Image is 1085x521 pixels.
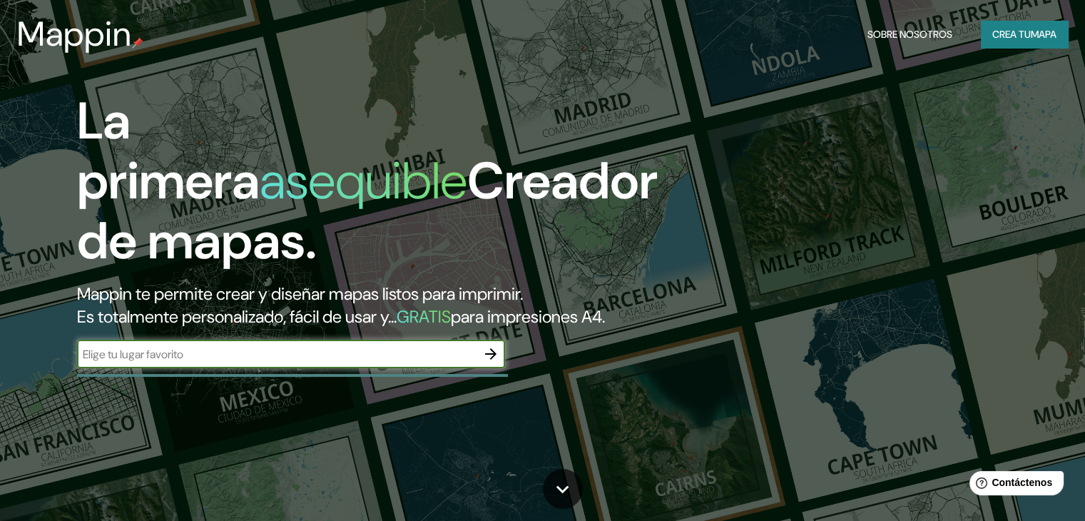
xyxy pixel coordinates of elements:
font: para impresiones A4. [451,305,605,328]
input: Elige tu lugar favorito [77,346,477,363]
font: Creador de mapas. [77,148,658,274]
font: La primera [77,88,260,214]
iframe: Lanzador de widgets de ayuda [958,465,1069,505]
button: Sobre nosotros [862,21,958,48]
font: Mappin [17,11,132,56]
font: asequible [260,148,467,214]
font: GRATIS [397,305,451,328]
font: Sobre nosotros [867,28,952,41]
font: Crea tu [992,28,1031,41]
font: mapa [1031,28,1056,41]
font: Es totalmente personalizado, fácil de usar y... [77,305,397,328]
img: pin de mapeo [132,37,143,49]
button: Crea tumapa [981,21,1068,48]
font: Mappin te permite crear y diseñar mapas listos para imprimir. [77,283,523,305]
